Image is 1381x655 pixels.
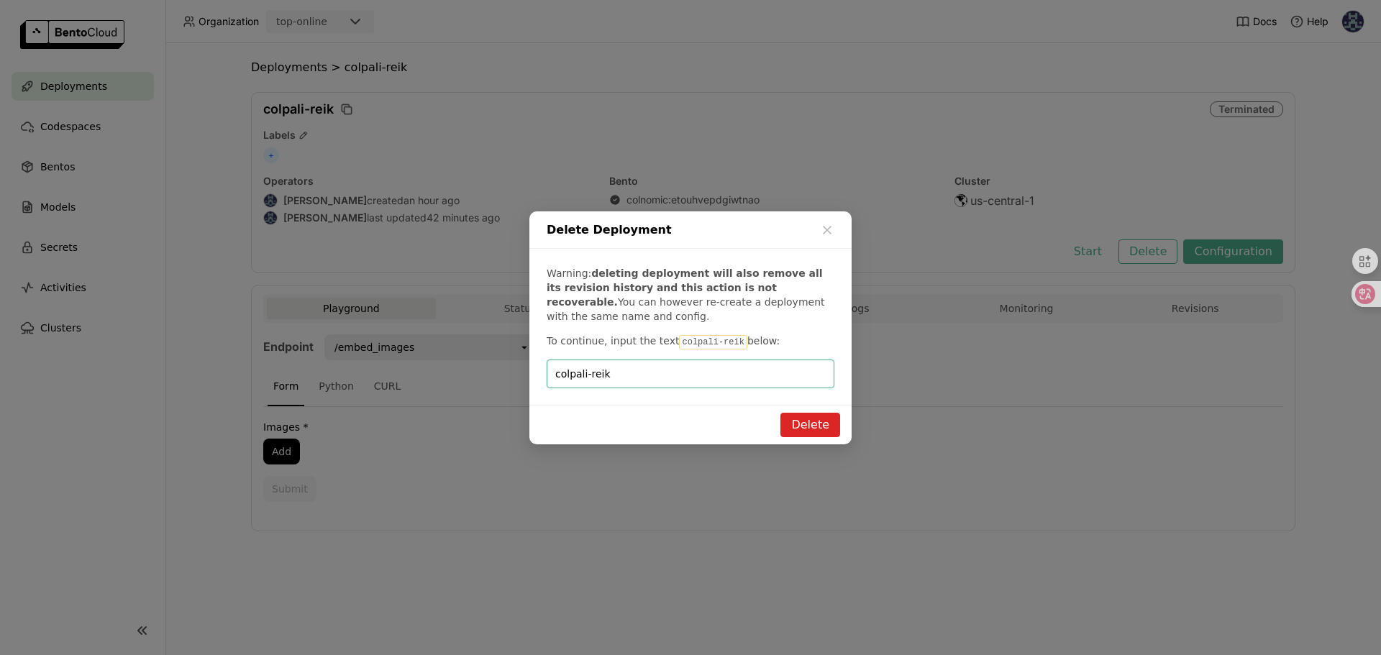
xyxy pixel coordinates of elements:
span: To continue, input the text [547,335,679,347]
span: Warning: [547,267,591,279]
span: You can however re-create a deployment with the same name and config. [547,296,825,322]
div: Delete Deployment [529,211,852,249]
button: Delete [780,413,840,437]
div: dialog [529,211,852,444]
code: colpali-reik [679,335,747,349]
span: below: [747,335,780,347]
b: deleting deployment will also remove all its revision history and this action is not recoverable. [547,267,823,308]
